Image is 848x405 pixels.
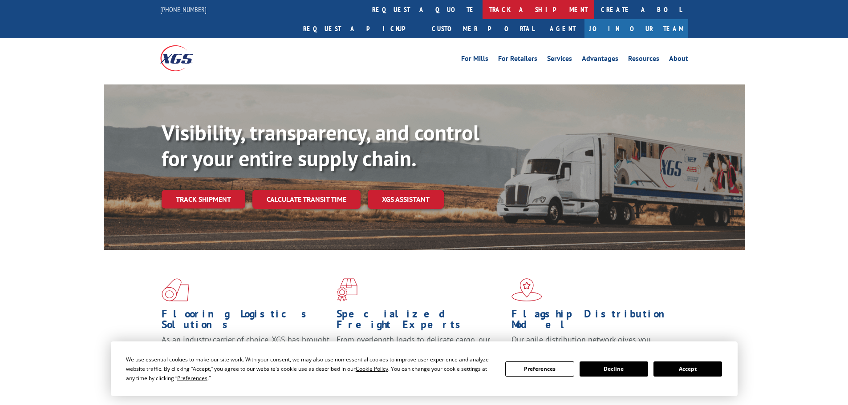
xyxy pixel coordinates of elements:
a: Services [547,55,572,65]
span: Preferences [177,374,207,382]
a: Resources [628,55,659,65]
div: Cookie Consent Prompt [111,341,738,396]
a: [PHONE_NUMBER] [160,5,207,14]
a: Agent [541,19,584,38]
a: Track shipment [162,190,245,209]
p: From overlength loads to delicate cargo, our experienced staff knows the best way to move your fr... [337,334,505,374]
h1: Flagship Distribution Model [511,309,680,334]
a: Request a pickup [296,19,425,38]
button: Accept [653,361,722,377]
span: Cookie Policy [356,365,388,373]
a: For Mills [461,55,488,65]
h1: Specialized Freight Experts [337,309,505,334]
h1: Flooring Logistics Solutions [162,309,330,334]
img: xgs-icon-total-supply-chain-intelligence-red [162,278,189,301]
a: Advantages [582,55,618,65]
button: Decline [580,361,648,377]
div: We use essential cookies to make our site work. With your consent, we may also use non-essential ... [126,355,495,383]
img: xgs-icon-flagship-distribution-model-red [511,278,542,301]
button: Preferences [505,361,574,377]
a: XGS ASSISTANT [368,190,444,209]
a: Customer Portal [425,19,541,38]
a: About [669,55,688,65]
span: Our agile distribution network gives you nationwide inventory management on demand. [511,334,675,355]
img: xgs-icon-focused-on-flooring-red [337,278,357,301]
a: Join Our Team [584,19,688,38]
span: As an industry carrier of choice, XGS has brought innovation and dedication to flooring logistics... [162,334,329,366]
a: For Retailers [498,55,537,65]
b: Visibility, transparency, and control for your entire supply chain. [162,119,479,172]
a: Calculate transit time [252,190,361,209]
